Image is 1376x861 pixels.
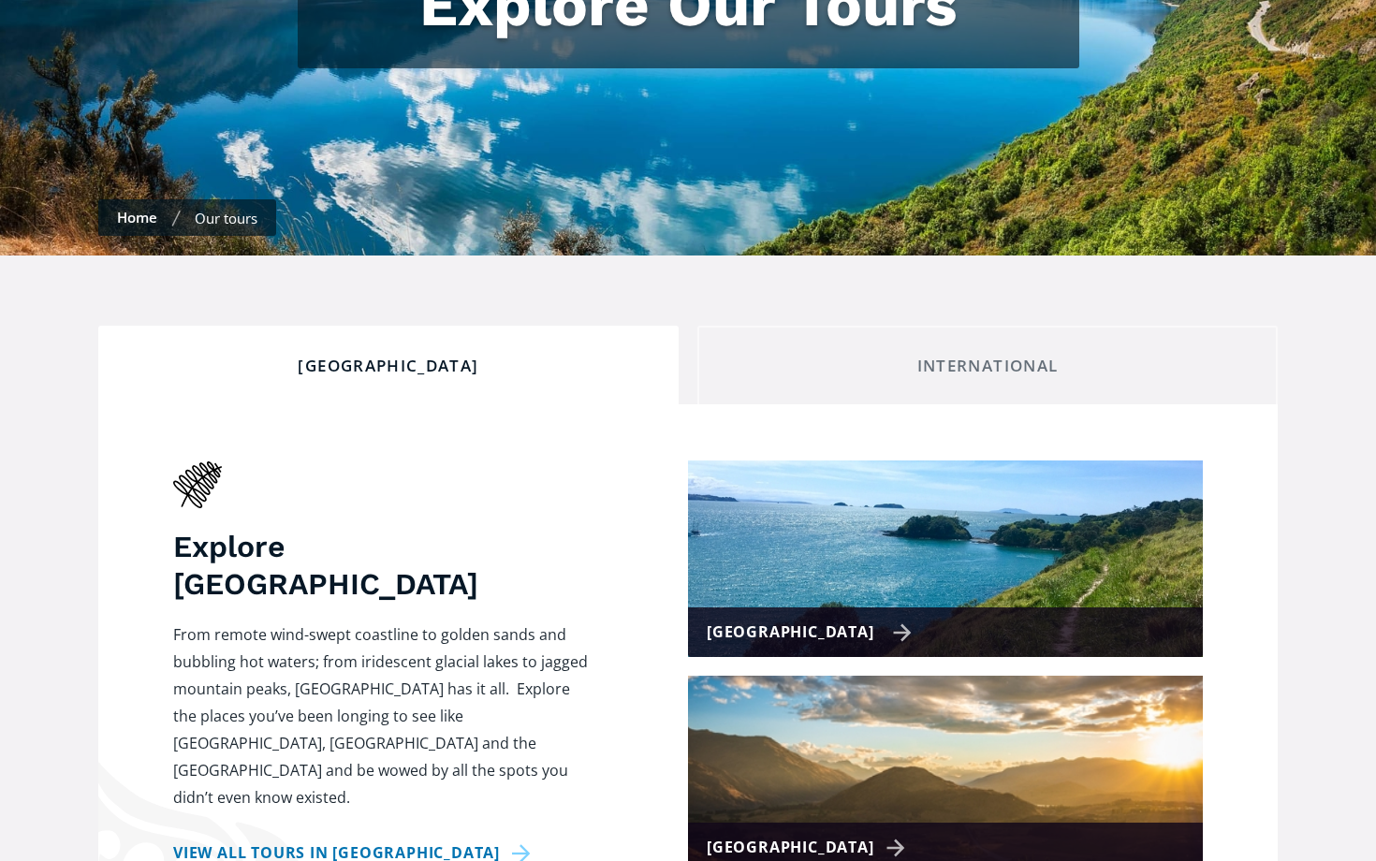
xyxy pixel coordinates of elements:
[713,356,1262,376] div: International
[195,209,257,227] div: Our tours
[707,834,912,861] div: [GEOGRAPHIC_DATA]
[114,356,663,376] div: [GEOGRAPHIC_DATA]
[707,619,912,646] div: [GEOGRAPHIC_DATA]
[98,199,276,236] nav: breadcrumbs
[173,528,594,603] h3: Explore [GEOGRAPHIC_DATA]
[688,460,1203,657] a: [GEOGRAPHIC_DATA]
[117,208,157,226] a: Home
[173,621,594,811] p: From remote wind-swept coastline to golden sands and bubbling hot waters; from iridescent glacial...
